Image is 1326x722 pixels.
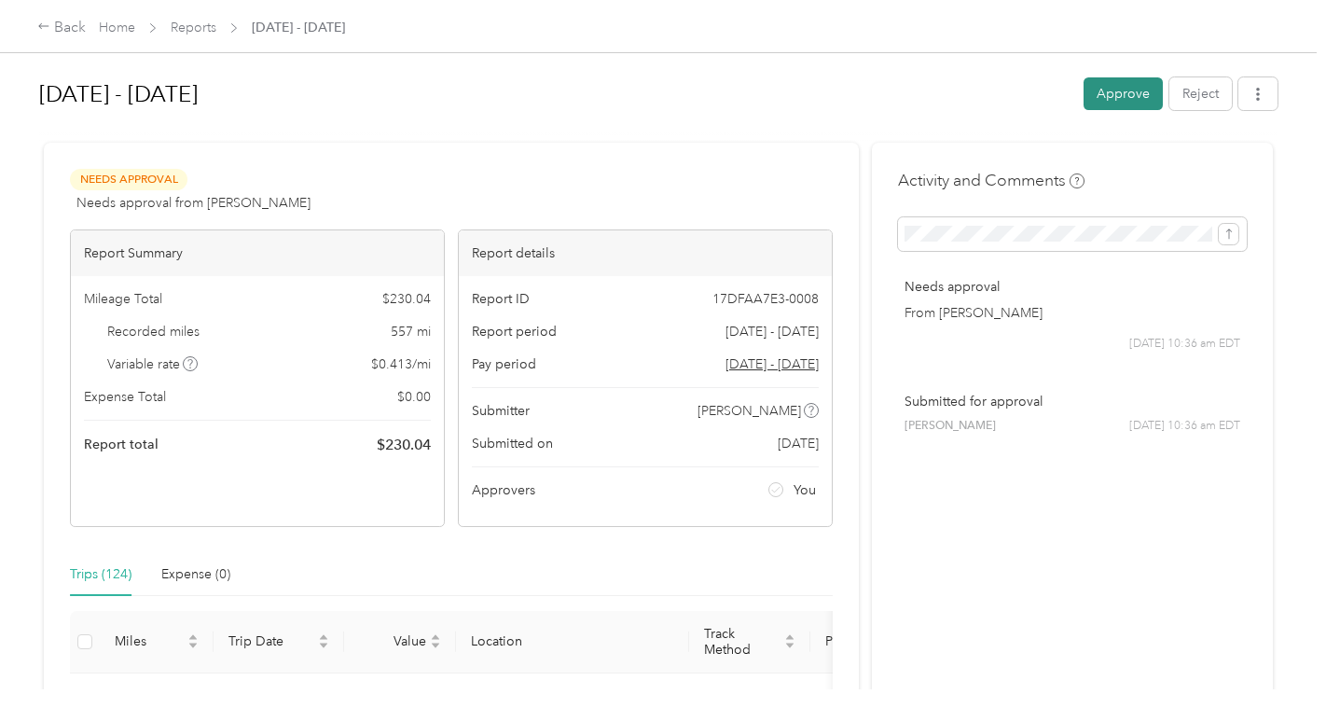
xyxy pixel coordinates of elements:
[459,230,832,276] div: Report details
[171,20,216,35] a: Reports
[784,632,795,643] span: caret-up
[472,322,557,341] span: Report period
[725,322,819,341] span: [DATE] - [DATE]
[391,322,431,341] span: 557 mi
[1084,77,1163,110] button: Approve
[905,303,1240,323] p: From [PERSON_NAME]
[39,72,1070,117] h1: Sep 1 - 30, 2025
[430,632,441,643] span: caret-up
[456,611,689,673] th: Location
[825,633,920,649] span: Purpose
[430,640,441,651] span: caret-down
[100,611,214,673] th: Miles
[905,392,1240,411] p: Submitted for approval
[318,640,329,651] span: caret-down
[778,434,819,453] span: [DATE]
[784,640,795,651] span: caret-down
[76,193,311,213] span: Needs approval from [PERSON_NAME]
[1129,418,1240,435] span: [DATE] 10:36 am EDT
[70,169,187,190] span: Needs Approval
[898,169,1084,192] h4: Activity and Comments
[472,401,530,421] span: Submitter
[70,564,131,585] div: Trips (124)
[905,418,996,435] span: [PERSON_NAME]
[214,611,344,673] th: Trip Date
[397,387,431,407] span: $ 0.00
[472,354,536,374] span: Pay period
[37,17,86,39] div: Back
[71,230,444,276] div: Report Summary
[161,564,230,585] div: Expense (0)
[84,387,166,407] span: Expense Total
[689,611,810,673] th: Track Method
[704,626,780,658] span: Track Method
[905,277,1240,297] p: Needs approval
[1129,336,1240,353] span: [DATE] 10:36 am EDT
[712,289,819,309] span: 17DFAA7E3-0008
[472,289,530,309] span: Report ID
[794,480,816,500] span: You
[472,480,535,500] span: Approvers
[187,632,199,643] span: caret-up
[84,435,159,454] span: Report total
[359,633,426,649] span: Value
[472,434,553,453] span: Submitted on
[84,289,162,309] span: Mileage Total
[344,611,456,673] th: Value
[107,354,199,374] span: Variable rate
[377,434,431,456] span: $ 230.04
[228,633,314,649] span: Trip Date
[698,401,801,421] span: [PERSON_NAME]
[486,688,674,701] p: 05:16 pm
[115,633,184,649] span: Miles
[1169,77,1232,110] button: Reject
[810,611,950,673] th: Purpose
[725,354,819,374] span: Go to pay period
[371,354,431,374] span: $ 0.413 / mi
[107,322,200,341] span: Recorded miles
[252,18,345,37] span: [DATE] - [DATE]
[318,632,329,643] span: caret-up
[382,289,431,309] span: $ 230.04
[1222,618,1326,722] iframe: Everlance-gr Chat Button Frame
[99,20,135,35] a: Home
[187,640,199,651] span: caret-down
